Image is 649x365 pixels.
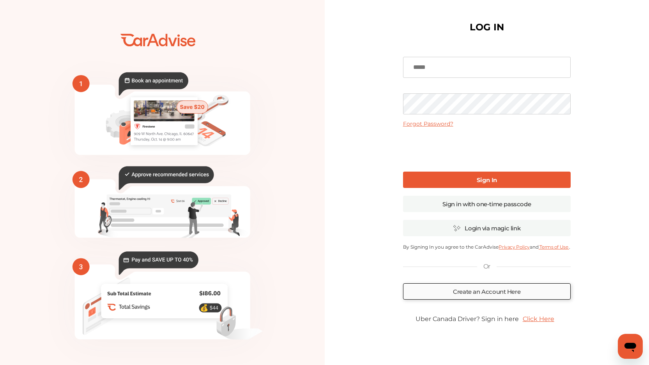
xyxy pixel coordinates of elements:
[403,244,571,250] p: By Signing In you agree to the CarAdvise and .
[477,176,497,184] b: Sign In
[403,283,571,300] a: Create an Account Here
[403,220,571,236] a: Login via magic link
[403,196,571,212] a: Sign in with one-time passcode
[428,133,546,164] iframe: reCAPTCHA
[200,304,209,312] text: 💰
[539,244,569,250] a: Terms of Use
[453,225,461,232] img: magic_icon.32c66aac.svg
[416,315,519,323] span: Uber Canada Driver? Sign in here
[470,23,504,31] h1: LOG IN
[483,262,490,271] p: Or
[499,244,529,250] a: Privacy Policy
[618,334,643,359] iframe: Button to launch messaging window
[403,172,571,188] a: Sign In
[403,120,453,127] a: Forgot Password?
[519,311,558,326] a: Click Here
